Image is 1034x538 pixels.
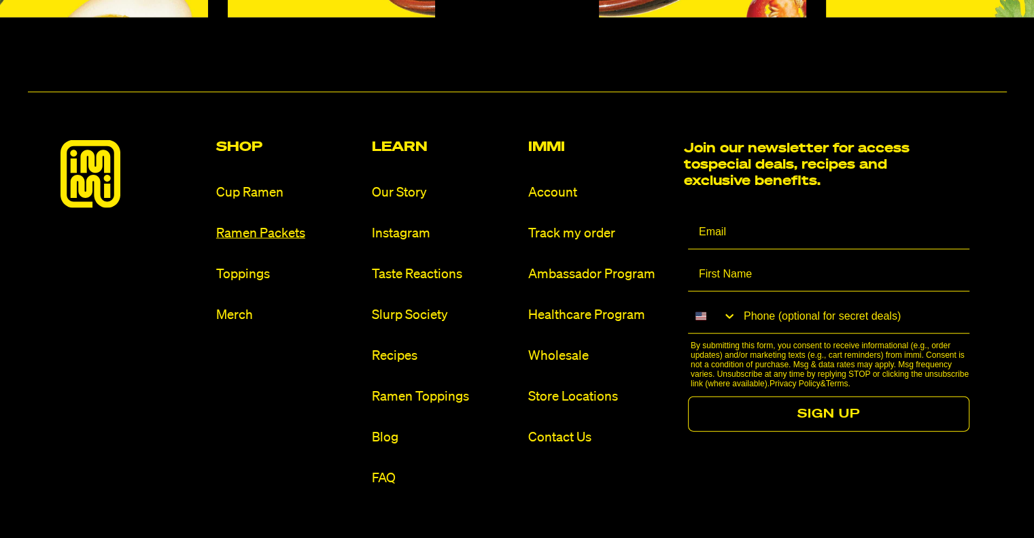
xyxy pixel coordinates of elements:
[7,475,143,531] iframe: To enrich screen reader interactions, please activate Accessibility in Grammarly extension settings
[688,258,970,292] input: First Name
[372,388,517,406] a: Ramen Toppings
[216,224,361,243] a: Ramen Packets
[770,379,821,388] a: Privacy Policy
[35,35,150,46] div: Domain: [DOMAIN_NAME]
[528,140,672,154] h2: Immi
[216,184,361,202] a: Cup Ramen
[688,397,970,432] button: SIGN UP
[826,379,848,388] a: Terms
[372,140,517,154] h2: Learn
[691,341,974,388] p: By submitting this form, you consent to receive informational (e.g., order updates) and/or market...
[372,184,517,202] a: Our Story
[528,306,672,324] a: Healthcare Program
[150,80,229,89] div: Keywords by Traffic
[688,216,970,250] input: Email
[52,80,122,89] div: Domain Overview
[688,300,737,333] button: Search Countries
[528,224,672,243] a: Track my order
[528,184,672,202] a: Account
[372,469,517,488] a: FAQ
[22,22,33,33] img: logo_orange.svg
[372,224,517,243] a: Instagram
[61,140,120,208] img: immieats
[135,79,146,90] img: tab_keywords_by_traffic_grey.svg
[528,428,672,447] a: Contact Us
[22,35,33,46] img: website_grey.svg
[737,300,970,333] input: Phone (optional for secret deals)
[528,388,672,406] a: Store Locations
[528,265,672,284] a: Ambassador Program
[372,428,517,447] a: Blog
[372,347,517,365] a: Recipes
[216,140,361,154] h2: Shop
[695,311,706,322] img: United States
[216,306,361,324] a: Merch
[372,265,517,284] a: Taste Reactions
[37,79,48,90] img: tab_domain_overview_orange.svg
[216,265,361,284] a: Toppings
[684,140,918,189] h2: Join our newsletter for access to special deals, recipes and exclusive benefits.
[372,306,517,324] a: Slurp Society
[38,22,67,33] div: v 4.0.25
[528,347,672,365] a: Wholesale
